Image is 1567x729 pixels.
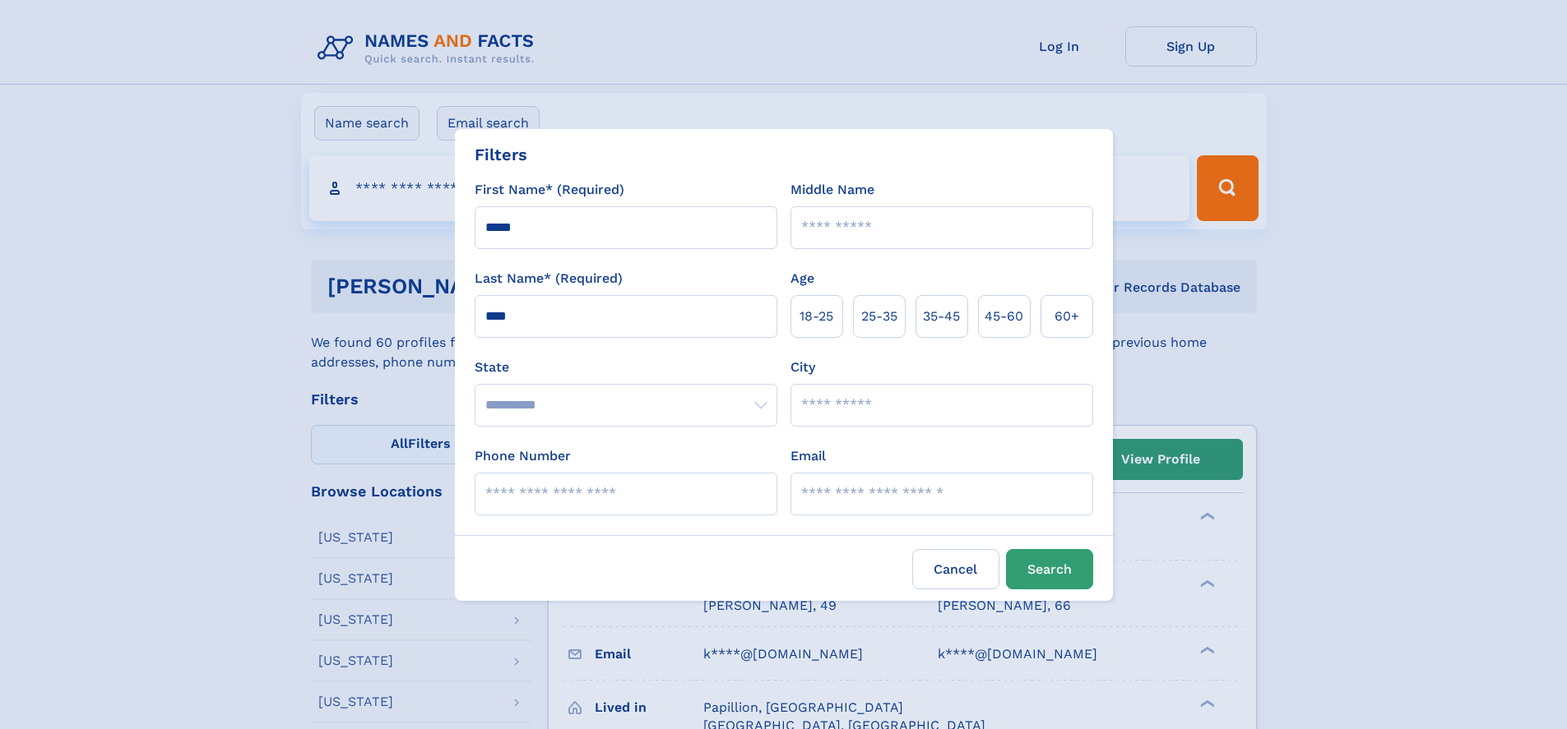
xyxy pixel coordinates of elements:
[1055,307,1079,326] span: 60+
[475,142,527,167] div: Filters
[923,307,960,326] span: 35‑45
[861,307,897,326] span: 25‑35
[800,307,833,326] span: 18‑25
[912,549,999,589] label: Cancel
[475,358,777,377] label: State
[790,358,815,377] label: City
[790,269,814,288] label: Age
[790,180,874,200] label: Middle Name
[1006,549,1093,589] button: Search
[475,180,624,200] label: First Name* (Required)
[475,446,571,466] label: Phone Number
[985,307,1023,326] span: 45‑60
[790,446,826,466] label: Email
[475,269,623,288] label: Last Name* (Required)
